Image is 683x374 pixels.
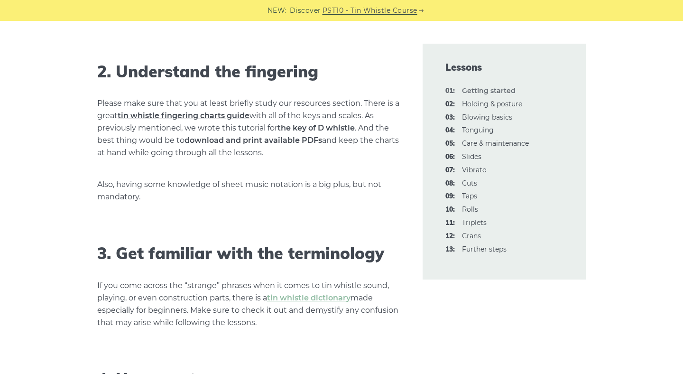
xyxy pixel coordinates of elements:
strong: download and print available PDFs [185,136,322,145]
a: tin whistle fingering charts guide [118,111,249,120]
span: 11: [445,217,455,229]
span: 01: [445,85,455,97]
a: 02:Holding & posture [462,100,522,108]
strong: Getting started [462,86,516,95]
span: 08: [445,178,455,189]
p: If you come across the “strange” phrases when it comes to tin whistle sound, playing, or even con... [97,280,400,329]
a: 07:Vibrato [462,166,487,174]
span: Discover [290,5,321,16]
span: 09: [445,191,455,202]
span: 13: [445,244,455,255]
a: 12:Crans [462,232,481,240]
a: 13:Further steps [462,245,507,253]
h2: 2. Understand the fingering [97,62,400,82]
span: NEW: [268,5,287,16]
a: 11:Triplets [462,218,487,227]
p: Also, having some knowledge of sheet music notation is a big plus, but not mandatory. [97,178,400,203]
span: 02: [445,99,455,110]
strong: the key of D whistle [277,123,355,132]
h2: 3. Get familiar with the terminology [97,244,400,263]
a: 09:Taps [462,192,477,200]
a: 04:Tonguing [462,126,494,134]
a: 05:Care & maintenance [462,139,529,148]
span: 03: [445,112,455,123]
span: 05: [445,138,455,150]
a: PST10 - Tin Whistle Course [323,5,417,16]
span: 04: [445,125,455,136]
span: 10: [445,204,455,215]
span: 12: [445,231,455,242]
span: 07: [445,165,455,176]
a: tin whistle dictionary [267,293,351,302]
p: Please make sure that you at least briefly study our resources section. There is a great with all... [97,97,400,159]
a: 08:Cuts [462,179,477,187]
a: 06:Slides [462,152,481,161]
a: 10:Rolls [462,205,478,214]
a: 03:Blowing basics [462,113,512,122]
span: 06: [445,151,455,163]
span: Lessons [445,61,563,74]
